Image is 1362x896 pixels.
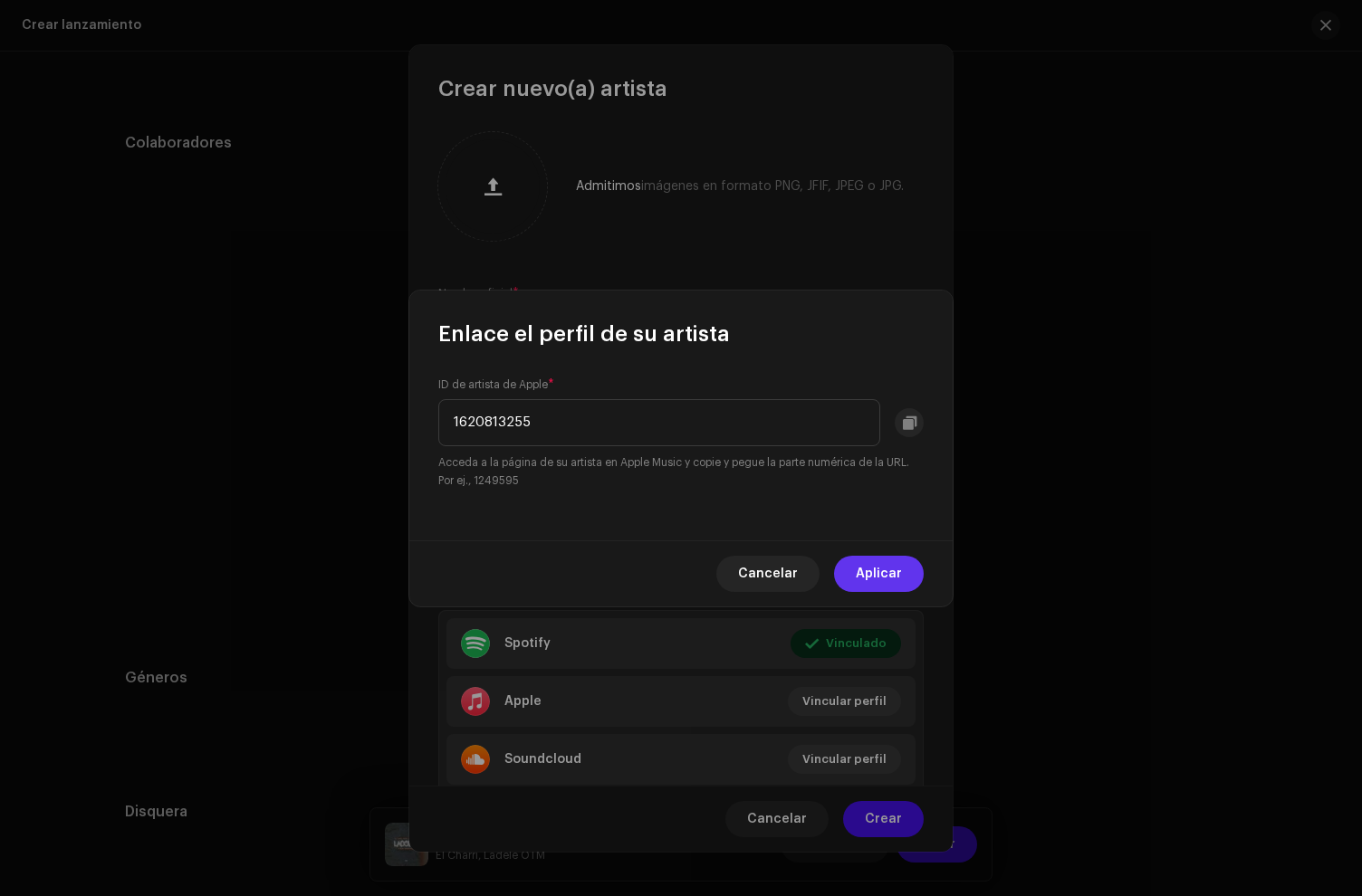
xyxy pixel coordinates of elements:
span: Enlace el perfil de su artista [438,319,730,348]
button: Aplicar [834,556,924,592]
input: e.g. 1249595 [438,399,880,446]
label: ID de artista de Apple [438,377,554,392]
small: Acceda a la página de su artista en Apple Music y copie y pegue la parte numérica de la URL. Por ... [438,453,924,490]
button: Cancelar [716,556,820,592]
span: Aplicar [856,556,902,592]
span: Cancelar [738,556,798,592]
